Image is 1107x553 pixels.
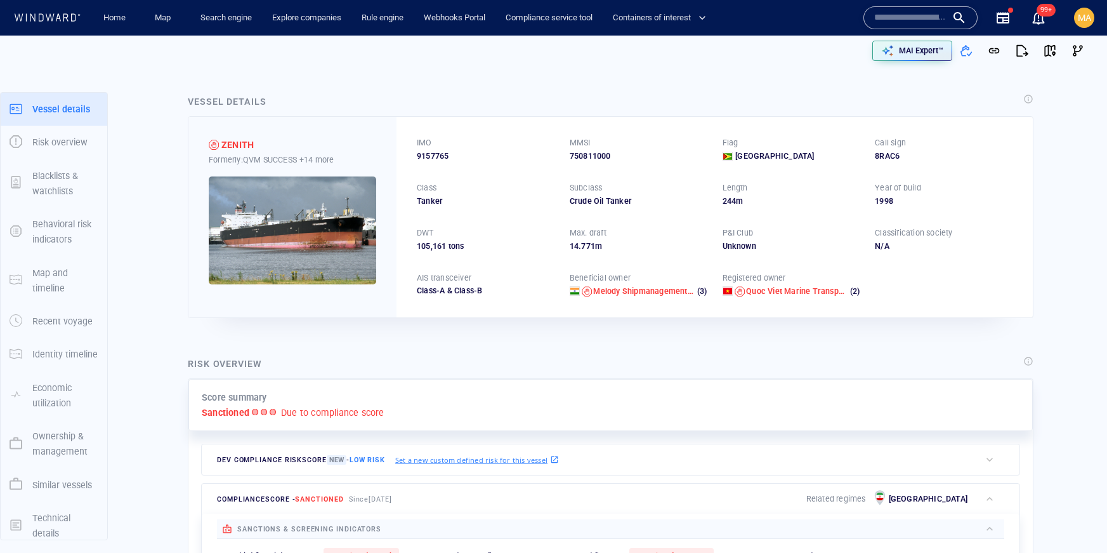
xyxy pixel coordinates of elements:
p: Max. draft [570,227,606,239]
button: Home [94,7,134,29]
iframe: Chat [1053,496,1097,543]
a: 99+ [1028,8,1049,28]
button: Vessel details [1,93,107,126]
p: Classification society [875,227,952,239]
p: Map and timeline [32,265,98,296]
span: 771 [581,241,595,251]
button: Ownership & management [1,420,107,469]
span: Melody Shipmanagement Private Limited [593,286,745,296]
div: Unknown [723,241,860,252]
p: Flag [723,137,738,149]
span: compliance score - [217,495,344,503]
button: Containers of interest [608,7,717,29]
button: Explore companies [267,7,346,29]
button: Add to vessel list [952,37,980,65]
p: Registered owner [723,272,786,284]
a: Blacklists & watchlists [1,177,107,189]
p: Class [417,182,436,194]
a: Technical details [1,519,107,531]
span: Since [DATE] [349,495,393,503]
button: Map [145,7,185,29]
p: Related regimes [806,493,866,505]
p: Economic utilization [32,380,98,411]
a: Webhooks Portal [419,7,490,29]
a: Recent voyage [1,315,107,327]
a: Quoc Viet Marine Transport Jsc (2) [746,286,860,297]
button: Behavioral risk indicators [1,208,107,257]
div: Crude Oil Tanker [570,196,707,207]
p: MMSI [570,137,591,149]
p: Ownership & management [32,429,98,460]
span: Sanctioned [295,495,343,503]
div: 8RAC6 [875,150,1012,162]
span: 9157765 [417,150,449,162]
span: 99+ [1037,4,1056,17]
a: Economic utilization [1,389,107,401]
span: m [736,196,743,206]
p: Call sign [875,137,906,149]
span: Dev Compliance risk score - [217,455,385,465]
div: Sanctioned [209,140,219,150]
div: Tanker [417,196,554,207]
button: Export report [1008,37,1036,65]
span: MA [1078,13,1091,23]
p: Score summary [202,390,267,405]
button: Get link [980,37,1008,65]
p: Due to compliance score [281,405,384,420]
span: . [579,241,581,251]
p: MAI Expert™ [899,45,943,57]
div: 1998 [875,196,1012,207]
span: Quoc Viet Marine Transport Jsc [746,286,864,296]
p: Risk overview [32,135,88,150]
span: [GEOGRAPHIC_DATA] [735,150,814,162]
span: (2) [848,286,860,297]
span: 14 [570,241,579,251]
button: Visual Link Analysis [1064,37,1092,65]
p: AIS transceiver [417,272,471,284]
div: Vessel details [188,94,266,109]
p: Set a new custom defined risk for this vessel [395,455,547,465]
span: New [327,455,346,465]
p: [GEOGRAPHIC_DATA] [889,493,967,505]
p: IMO [417,137,432,149]
p: Length [723,182,748,194]
button: Map and timeline [1,257,107,305]
span: (3) [695,286,707,297]
div: 750811000 [570,150,707,162]
button: Economic utilization [1,371,107,420]
button: Risk overview [1,126,107,159]
a: Risk overview [1,136,107,148]
p: Beneficial owner [570,272,631,284]
a: Map [150,7,180,29]
p: DWT [417,227,434,239]
p: Vessel details [32,102,90,117]
p: P&I Club [723,227,754,239]
button: Blacklists & watchlists [1,159,107,208]
button: MA [1071,5,1097,30]
a: Home [98,7,131,29]
button: MAI Expert™ [872,41,952,61]
span: sanctions & screening indicators [237,525,381,533]
p: Sanctioned [202,405,249,420]
p: Behavioral risk indicators [32,217,98,248]
div: N/A [875,241,1012,252]
a: Compliance service tool [501,7,598,29]
a: Melody Shipmanagement Private Limited (3) [593,286,707,297]
button: 99+ [1031,10,1046,25]
img: 5905cfdc2fdb875836698db1_0 [209,177,376,284]
a: Rule engine [357,7,409,29]
p: Year of build [875,182,921,194]
a: Identity timeline [1,348,107,360]
p: Identity timeline [32,347,98,362]
a: Map and timeline [1,274,107,286]
a: Search engine [195,7,257,29]
span: Low risk [350,456,385,464]
span: Class-A [417,286,445,295]
span: & [447,286,452,295]
span: Class-B [445,286,482,295]
div: Notification center [1031,10,1046,25]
